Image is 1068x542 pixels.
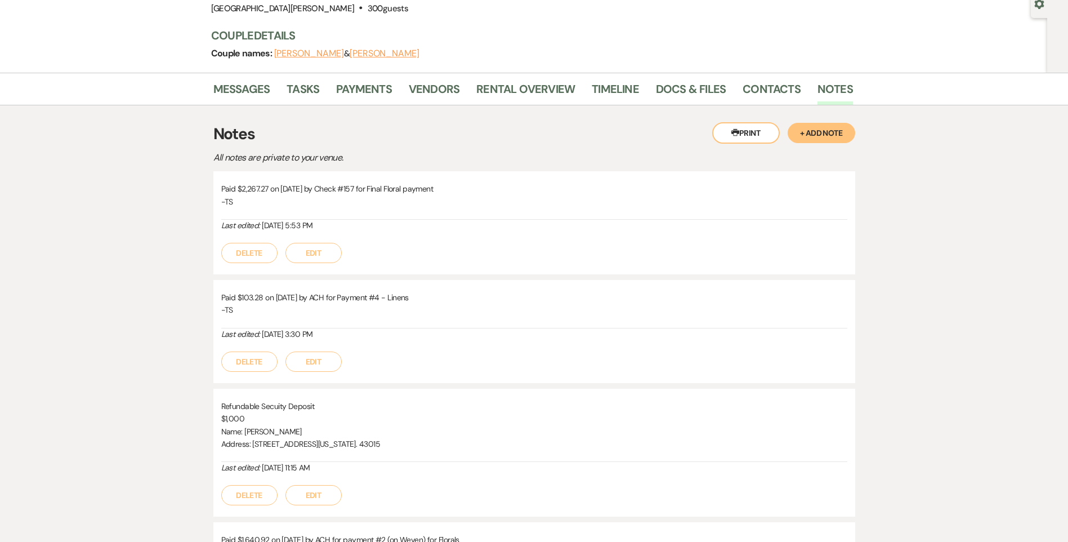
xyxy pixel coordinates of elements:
a: Messages [213,80,270,105]
h3: Couple Details [211,28,842,43]
p: Paid $2,267.27 on [DATE] by Check #157 for Final Floral payment [221,183,847,195]
span: [GEOGRAPHIC_DATA][PERSON_NAME] [211,3,355,14]
i: Last edited: [221,463,260,473]
i: Last edited: [221,220,260,230]
span: & [274,48,419,59]
a: Notes [817,80,853,105]
a: Timeline [592,80,639,105]
p: $1,000 [221,412,847,425]
a: Rental Overview [476,80,575,105]
button: [PERSON_NAME] [350,49,419,58]
span: 300 guests [368,3,408,14]
div: [DATE] 3:30 PM [221,328,847,340]
button: Print [712,122,780,144]
p: Refundable Secuity Deposit [221,400,847,412]
button: Edit [285,485,342,505]
a: Tasks [287,80,319,105]
button: Edit [285,243,342,263]
button: Delete [221,352,278,372]
h3: Notes [213,122,855,146]
button: Edit [285,352,342,372]
button: Delete [221,485,278,505]
div: [DATE] 11:15 AM [221,462,847,474]
a: Contacts [743,80,801,105]
button: + Add Note [788,123,855,143]
a: Payments [336,80,392,105]
p: Address: [STREET_ADDRESS][US_STATE]. 43015 [221,438,847,450]
i: Last edited: [221,329,260,339]
a: Vendors [409,80,459,105]
p: -TS [221,304,847,316]
p: -TS [221,196,847,208]
a: Docs & Files [656,80,726,105]
button: Delete [221,243,278,263]
button: [PERSON_NAME] [274,49,344,58]
p: Name: [PERSON_NAME] [221,425,847,438]
span: Couple names: [211,47,274,59]
p: Paid $103.28 on [DATE] by ACH for Payment #4 - Linens [221,291,847,304]
div: [DATE] 5:53 PM [221,220,847,232]
p: All notes are private to your venue. [213,150,607,165]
